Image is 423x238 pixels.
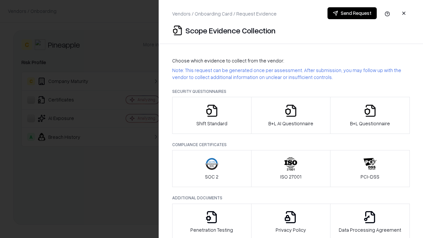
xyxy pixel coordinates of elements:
p: Shift Standard [196,120,227,127]
p: B+L AI Questionnaire [268,120,313,127]
p: Penetration Testing [190,226,233,233]
button: ISO 27001 [251,150,331,187]
p: B+L Questionnaire [350,120,390,127]
p: Data Processing Agreement [339,226,401,233]
p: Security Questionnaires [172,89,410,94]
p: Privacy Policy [276,226,306,233]
p: Vendors / Onboarding Card / Request Evidence [172,10,277,17]
p: SOC 2 [205,173,218,180]
p: Choose which evidence to collect from the vendor: [172,57,410,64]
p: ISO 27001 [280,173,301,180]
button: B+L Questionnaire [330,97,410,134]
p: Compliance Certificates [172,142,410,147]
p: PCI-DSS [361,173,379,180]
button: Shift Standard [172,97,251,134]
p: Additional Documents [172,195,410,201]
button: Send Request [327,7,377,19]
button: B+L AI Questionnaire [251,97,331,134]
button: SOC 2 [172,150,251,187]
p: Note: This request can be generated once per assessment. After submission, you may follow up with... [172,67,410,81]
p: Scope Evidence Collection [185,25,276,36]
button: PCI-DSS [330,150,410,187]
